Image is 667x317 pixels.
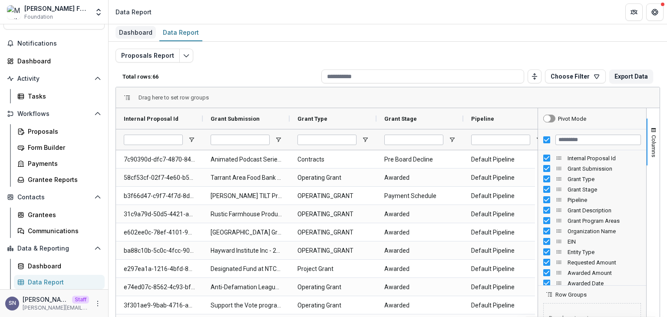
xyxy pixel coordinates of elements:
[568,249,641,255] span: Entity Type
[297,187,369,205] span: OPERATING_GRANT
[124,116,178,122] span: Internal Proposal Id
[211,205,282,223] span: Rustic Farmhouse Productions LTD - 2024 - Grant Proposal
[384,151,456,168] span: Pre Board Decline
[297,169,369,187] span: Operating Grant
[124,151,195,168] span: 7c90390d-dfc7-4870-84c0-519345ed91cc
[297,297,369,314] span: Operating Grant
[28,175,98,184] div: Grantee Reports
[3,36,105,50] button: Notifications
[538,236,646,247] div: EIN Column
[538,247,646,257] div: Entity Type Column
[116,49,180,63] button: Proposals Report
[3,72,105,86] button: Open Activity
[124,297,195,314] span: 3f301ae9-9bab-4716-a879-480e01def817
[14,124,105,139] a: Proposals
[28,127,98,136] div: Proposals
[538,226,646,236] div: Organization Name Column
[17,56,98,66] div: Dashboard
[211,187,282,205] span: [PERSON_NAME] TILT Program -2023- Medical - 288383
[535,136,542,143] button: Open Filter Menu
[17,194,91,201] span: Contacts
[297,224,369,241] span: OPERATING_GRANT
[124,169,195,187] span: 58cf53cf-02f7-4e60-b58d-c696d1dd9845
[568,228,641,234] span: Organization Name
[28,210,98,219] div: Grantees
[528,69,542,83] button: Toggle auto height
[159,26,202,39] div: Data Report
[14,156,105,171] a: Payments
[538,267,646,278] div: Awarded Amount Column
[297,135,357,145] input: Grant Type Filter Input
[538,184,646,195] div: Grant Stage Column
[471,205,542,223] span: Default Pipeline
[384,260,456,278] span: Awarded
[14,275,105,289] a: Data Report
[297,242,369,260] span: OPERATING_GRANT
[384,205,456,223] span: Awarded
[179,49,193,63] button: Edit selected report
[14,172,105,187] a: Grantee Reports
[362,136,369,143] button: Open Filter Menu
[384,224,456,241] span: Awarded
[384,187,456,205] span: Payment Schedule
[139,94,209,101] div: Row Groups
[14,208,105,222] a: Grantees
[538,195,646,205] div: Pipeline Column
[28,277,98,287] div: Data Report
[384,297,456,314] span: Awarded
[92,298,103,309] button: More
[471,224,542,241] span: Default Pipeline
[124,135,183,145] input: Internal Proposal Id Filter Input
[538,174,646,184] div: Grant Type Column
[568,238,641,245] span: EIN
[211,116,260,122] span: Grant Submission
[538,153,646,163] div: Internal Proposal Id Column
[568,186,641,193] span: Grant Stage
[568,280,641,287] span: Awarded Date
[211,135,270,145] input: Grant Submission Filter Input
[28,261,98,271] div: Dashboard
[14,89,105,103] a: Tasks
[471,297,542,314] span: Default Pipeline
[275,136,282,143] button: Open Filter Menu
[568,197,641,203] span: Pipeline
[14,224,105,238] a: Communications
[297,116,327,122] span: Grant Type
[124,242,195,260] span: ba88c10b-5c0c-4fcc-9093-7959d342ace7
[211,169,282,187] span: Tarrant Area Food Bank - 2024
[609,69,653,83] button: Export Data
[646,3,664,21] button: Get Help
[14,259,105,273] a: Dashboard
[139,94,209,101] span: Drag here to set row groups
[116,24,156,41] a: Dashboard
[384,116,417,122] span: Grant Stage
[23,304,89,312] p: [PERSON_NAME][EMAIL_ADDRESS][DOMAIN_NAME]
[28,159,98,168] div: Payments
[112,6,155,18] nav: breadcrumb
[538,215,646,226] div: Grant Program Areas Column
[471,169,542,187] span: Default Pipeline
[449,136,456,143] button: Open Filter Menu
[124,278,195,296] span: e74ed07c-8562-4c93-bf90-e58edc9f3a6c
[211,260,282,278] span: Designated Fund at NTCF for Restoration Center
[124,187,195,205] span: b3f66d47-c9f7-4f7d-8d01-009a0547199a
[471,187,542,205] span: Default Pipeline
[568,165,641,172] span: Grant Submission
[3,190,105,204] button: Open Contacts
[28,143,98,152] div: Form Builder
[159,24,202,41] a: Data Report
[568,259,641,266] span: Requested Amount
[297,151,369,168] span: Contracts
[17,245,91,252] span: Data & Reporting
[3,107,105,121] button: Open Workflows
[384,135,443,145] input: Grant Stage Filter Input
[384,278,456,296] span: Awarded
[23,295,69,304] p: [PERSON_NAME]
[568,270,641,276] span: Awarded Amount
[568,207,641,214] span: Grant Description
[124,260,195,278] span: e297ea1a-1216-4bfd-88c9-0a7b430333a7
[124,224,195,241] span: e602ee0c-78ef-4101-9135-26037e71511e
[650,135,657,157] span: Columns
[538,163,646,174] div: Grant Submission Column
[568,218,641,224] span: Grant Program Areas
